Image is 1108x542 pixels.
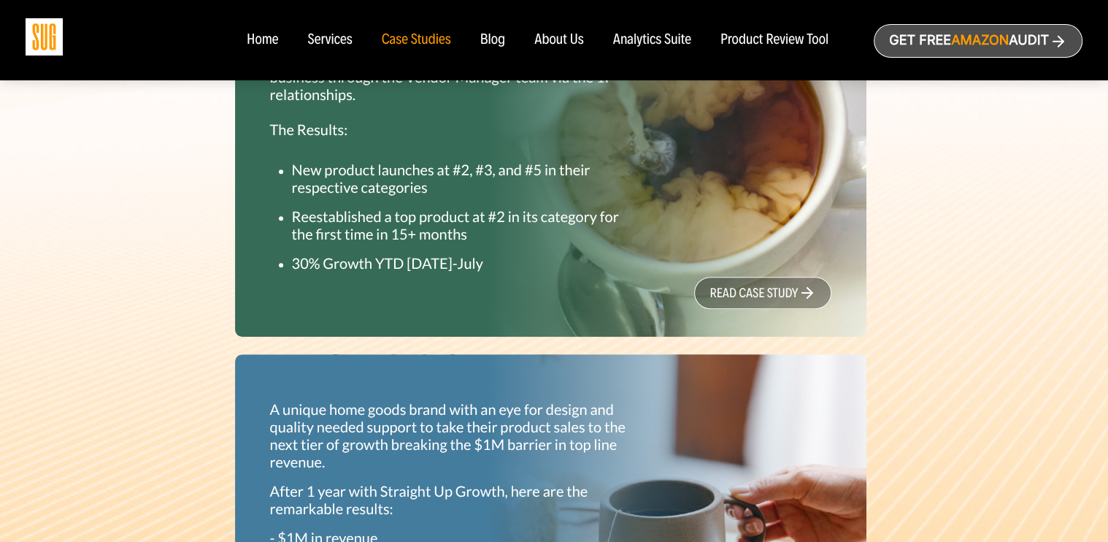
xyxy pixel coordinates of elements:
[26,18,63,56] img: Sug
[382,32,451,48] a: Case Studies
[292,208,637,243] p: Reestablished a top product at #2 in its category for the first time in 15+ months
[292,161,637,196] p: New product launches at #2, #3, and #5 in their respective categories
[307,32,352,48] a: Services
[534,32,584,48] a: About Us
[270,401,637,471] p: A unique home goods brand with an eye for design and quality needed support to take their product...
[720,32,828,48] a: Product Review Tool
[874,24,1082,58] a: Get freeAmazonAudit
[292,255,637,272] p: 30% Growth YTD [DATE]-July
[694,277,831,309] a: read case study
[480,32,506,48] a: Blog
[951,33,1009,48] span: Amazon
[270,483,637,518] p: After 1 year with Straight Up Growth, here are the remarkable results:
[613,32,691,48] a: Analytics Suite
[247,32,278,48] a: Home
